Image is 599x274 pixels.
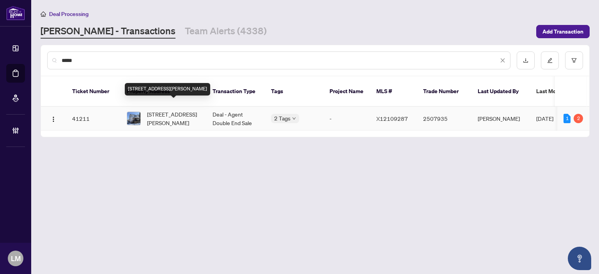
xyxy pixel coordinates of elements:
[127,112,140,125] img: thumbnail-img
[517,51,535,69] button: download
[41,11,46,17] span: home
[547,58,553,63] span: edit
[206,107,265,131] td: Deal - Agent Double End Sale
[41,25,175,39] a: [PERSON_NAME] - Transactions
[500,58,505,63] span: close
[323,107,370,131] td: -
[49,11,89,18] span: Deal Processing
[147,110,200,127] span: [STREET_ADDRESS][PERSON_NAME]
[6,6,25,20] img: logo
[370,76,417,107] th: MLS #
[536,87,584,95] span: Last Modified Date
[66,107,121,131] td: 41211
[471,107,530,131] td: [PERSON_NAME]
[565,51,583,69] button: filter
[274,114,291,123] span: 2 Tags
[121,76,206,107] th: Property Address
[541,51,559,69] button: edit
[417,107,471,131] td: 2507935
[536,25,590,38] button: Add Transaction
[292,117,296,120] span: down
[417,76,471,107] th: Trade Number
[50,116,57,122] img: Logo
[185,25,267,39] a: Team Alerts (4338)
[536,115,553,122] span: [DATE]
[571,58,577,63] span: filter
[523,58,528,63] span: download
[471,76,530,107] th: Last Updated By
[47,112,60,125] button: Logo
[564,114,571,123] div: 1
[574,114,583,123] div: 2
[376,115,408,122] span: X12109287
[323,76,370,107] th: Project Name
[11,253,21,264] span: LM
[206,76,265,107] th: Transaction Type
[66,76,121,107] th: Ticket Number
[542,25,583,38] span: Add Transaction
[568,247,591,270] button: Open asap
[265,76,323,107] th: Tags
[125,83,210,95] div: [STREET_ADDRESS][PERSON_NAME]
